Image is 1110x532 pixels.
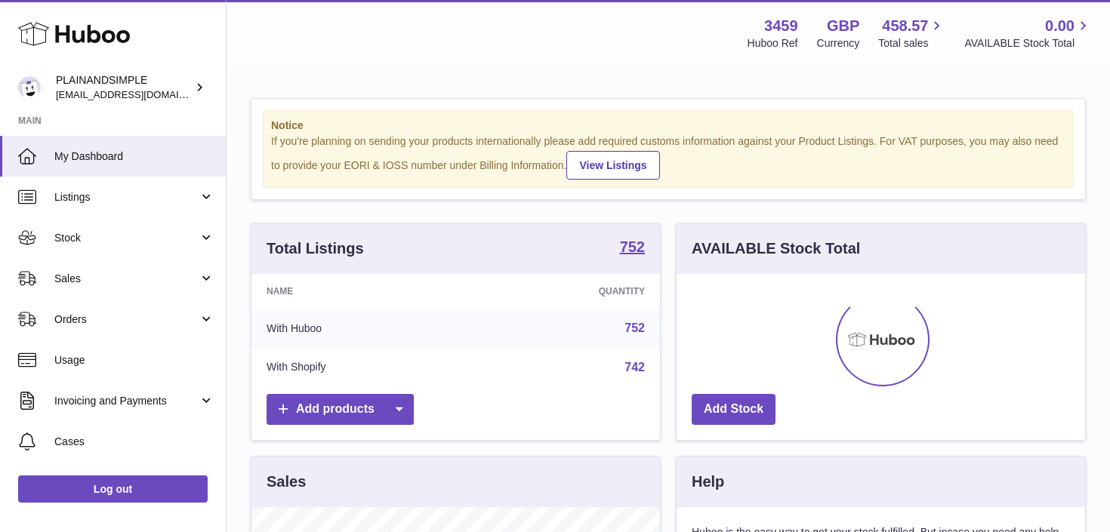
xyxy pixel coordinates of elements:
div: Currency [817,36,860,51]
a: Add products [267,394,414,425]
span: Orders [54,312,199,327]
strong: 752 [620,239,645,254]
span: Listings [54,190,199,204]
h3: Help [692,472,724,492]
span: AVAILABLE Stock Total [964,36,1092,51]
h3: AVAILABLE Stock Total [692,238,860,259]
div: PLAINANDSIMPLE [56,73,192,102]
th: Name [251,274,472,309]
th: Quantity [472,274,660,309]
td: With Shopify [251,348,472,387]
strong: Notice [271,118,1065,133]
strong: 3459 [764,16,798,36]
img: duco@plainandsimple.com [18,76,41,99]
span: Cases [54,435,214,449]
div: If you're planning on sending your products internationally please add required customs informati... [271,134,1065,180]
div: Huboo Ref [748,36,798,51]
strong: GBP [827,16,859,36]
a: Log out [18,475,208,503]
h3: Sales [267,472,306,492]
span: Invoicing and Payments [54,394,199,408]
span: My Dashboard [54,149,214,164]
a: 752 [620,239,645,257]
a: Add Stock [692,394,775,425]
span: [EMAIL_ADDRESS][DOMAIN_NAME] [56,88,222,100]
td: With Huboo [251,309,472,348]
a: 752 [624,321,645,334]
a: 742 [624,361,645,374]
span: Usage [54,353,214,367]
span: Total sales [878,36,945,51]
a: 458.57 Total sales [878,16,945,51]
span: 458.57 [882,16,928,36]
h3: Total Listings [267,238,364,259]
a: 0.00 AVAILABLE Stock Total [964,16,1092,51]
span: Stock [54,231,199,245]
span: 0.00 [1045,16,1075,36]
span: Sales [54,272,199,286]
a: View Listings [566,151,659,180]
